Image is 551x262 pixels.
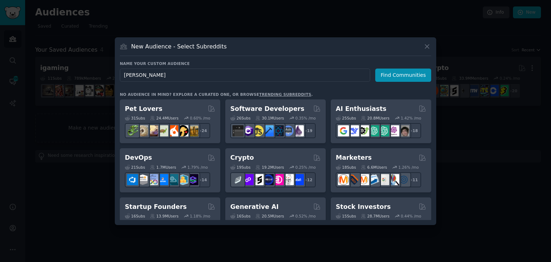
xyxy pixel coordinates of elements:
h2: Software Developers [230,104,304,113]
div: + 12 [301,172,316,187]
img: 0xPolygon [242,174,254,185]
div: 24.4M Users [150,116,178,121]
img: Docker_DevOps [147,174,158,185]
div: 15 Sub s [336,214,356,219]
div: 20.8M Users [361,116,389,121]
img: herpetology [127,125,138,136]
img: CryptoNews [283,174,294,185]
h2: Pet Lovers [125,104,163,113]
div: 6.6M Users [361,165,387,170]
img: DevOpsLinks [157,174,168,185]
div: 25 Sub s [336,116,356,121]
img: content_marketing [338,174,349,185]
div: 0.52 % /mo [295,214,316,219]
div: + 19 [301,123,316,138]
div: 19 Sub s [230,165,250,170]
div: 21 Sub s [125,165,145,170]
img: bigseo [348,174,359,185]
div: 18 Sub s [336,165,356,170]
div: 1.7M Users [150,165,176,170]
div: 31 Sub s [125,116,145,121]
h2: Marketers [336,153,372,162]
a: trending subreddits [259,92,311,97]
img: iOSProgramming [263,125,274,136]
img: learnjavascript [253,125,264,136]
div: 0.25 % /mo [295,165,316,170]
h2: DevOps [125,153,152,162]
img: software [232,125,244,136]
div: 16 Sub s [125,214,145,219]
img: ballpython [137,125,148,136]
img: csharp [242,125,254,136]
img: azuredevops [127,174,138,185]
input: Pick a short name, like "Digital Marketers" or "Movie-Goers" [120,69,370,82]
img: turtle [157,125,168,136]
img: chatgpt_promptDesign [368,125,379,136]
h2: AI Enthusiasts [336,104,386,113]
div: 13.9M Users [150,214,178,219]
img: ethstaker [253,174,264,185]
div: No audience in mind? Explore a curated one, or browse . [120,92,313,97]
div: 1.18 % /mo [190,214,210,219]
div: 26 Sub s [230,116,250,121]
div: + 14 [195,172,210,187]
img: DeepSeek [348,125,359,136]
div: 0.44 % /mo [401,214,421,219]
img: Emailmarketing [368,174,379,185]
h2: Generative AI [230,202,279,211]
div: 19.2M Users [255,165,284,170]
img: elixir [293,125,304,136]
h2: Startup Founders [125,202,187,211]
div: 0.60 % /mo [190,116,210,121]
div: 30.1M Users [255,116,284,121]
img: AskMarketing [358,174,369,185]
img: web3 [263,174,274,185]
img: AItoolsCatalog [358,125,369,136]
img: aws_cdk [177,174,188,185]
img: MarketingResearch [388,174,399,185]
img: OnlineMarketing [398,174,409,185]
h2: Crypto [230,153,254,162]
div: 20.5M Users [255,214,284,219]
button: Find Communities [375,69,431,82]
img: cockatiel [167,125,178,136]
img: ethfinance [232,174,244,185]
h2: Stock Investors [336,202,391,211]
img: ArtificalIntelligence [398,125,409,136]
img: leopardgeckos [147,125,158,136]
img: GoogleGeminiAI [338,125,349,136]
img: defiblockchain [273,174,284,185]
div: + 24 [195,123,210,138]
img: AWS_Certified_Experts [137,174,148,185]
img: OpenAIDev [388,125,399,136]
div: 1.79 % /mo [188,165,208,170]
div: 1.42 % /mo [401,116,421,121]
div: 16 Sub s [230,214,250,219]
div: 1.26 % /mo [399,165,419,170]
div: + 11 [406,172,421,187]
img: dogbreed [187,125,198,136]
div: 28.7M Users [361,214,389,219]
img: googleads [378,174,389,185]
img: AskComputerScience [283,125,294,136]
img: platformengineering [167,174,178,185]
div: 0.35 % /mo [295,116,316,121]
img: PlatformEngineers [187,174,198,185]
h3: Name your custom audience [120,61,431,66]
h3: New Audience - Select Subreddits [131,43,227,50]
img: chatgpt_prompts_ [378,125,389,136]
div: + 18 [406,123,421,138]
img: reactnative [273,125,284,136]
img: defi_ [293,174,304,185]
img: PetAdvice [177,125,188,136]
